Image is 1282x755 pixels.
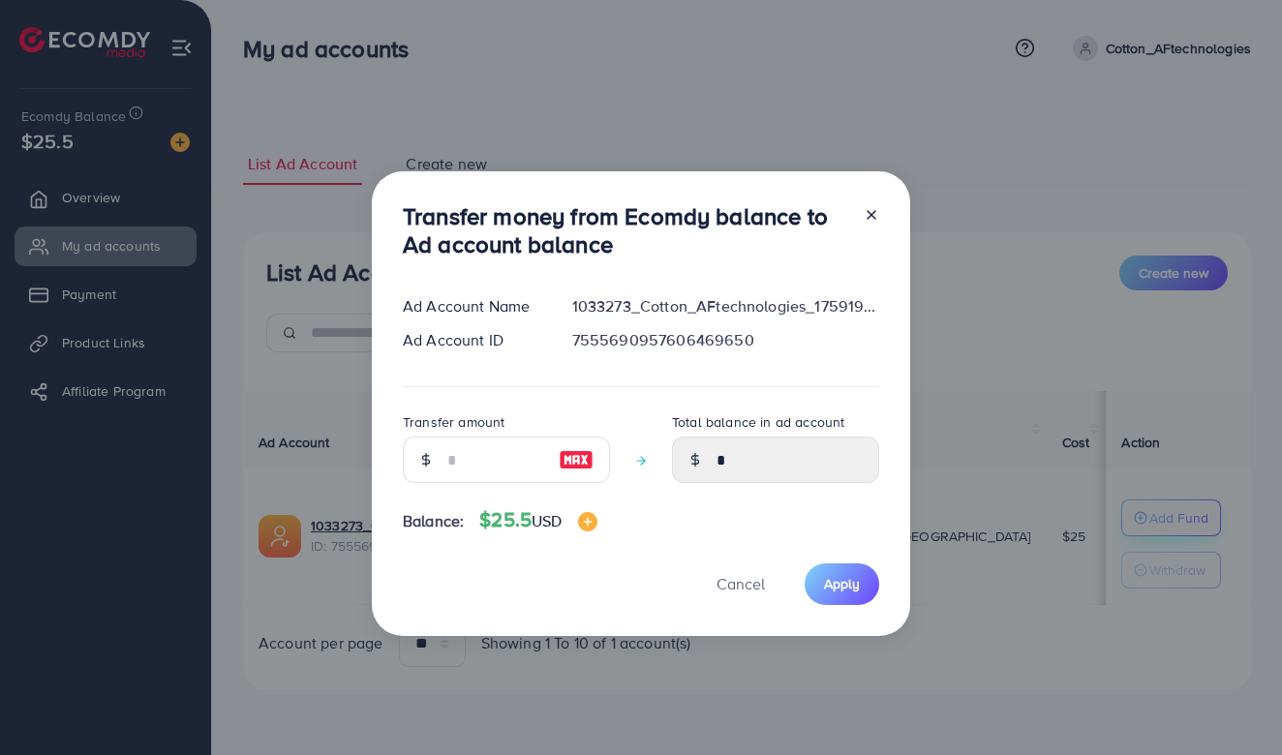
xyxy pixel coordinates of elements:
span: Apply [824,574,860,593]
span: Cancel [717,573,765,594]
button: Cancel [692,563,789,605]
img: image [578,512,597,531]
h4: $25.5 [479,508,596,532]
div: 1033273_Cotton_AFtechnologies_1759196451869 [557,295,895,317]
div: 7555690957606469650 [557,329,895,351]
div: Ad Account ID [387,329,557,351]
label: Transfer amount [403,412,504,432]
label: Total balance in ad account [672,412,844,432]
span: Balance: [403,510,464,532]
h3: Transfer money from Ecomdy balance to Ad account balance [403,202,848,258]
span: USD [532,510,562,531]
button: Apply [805,563,879,605]
div: Ad Account Name [387,295,557,317]
img: image [559,448,594,471]
iframe: Chat [1200,668,1267,740]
